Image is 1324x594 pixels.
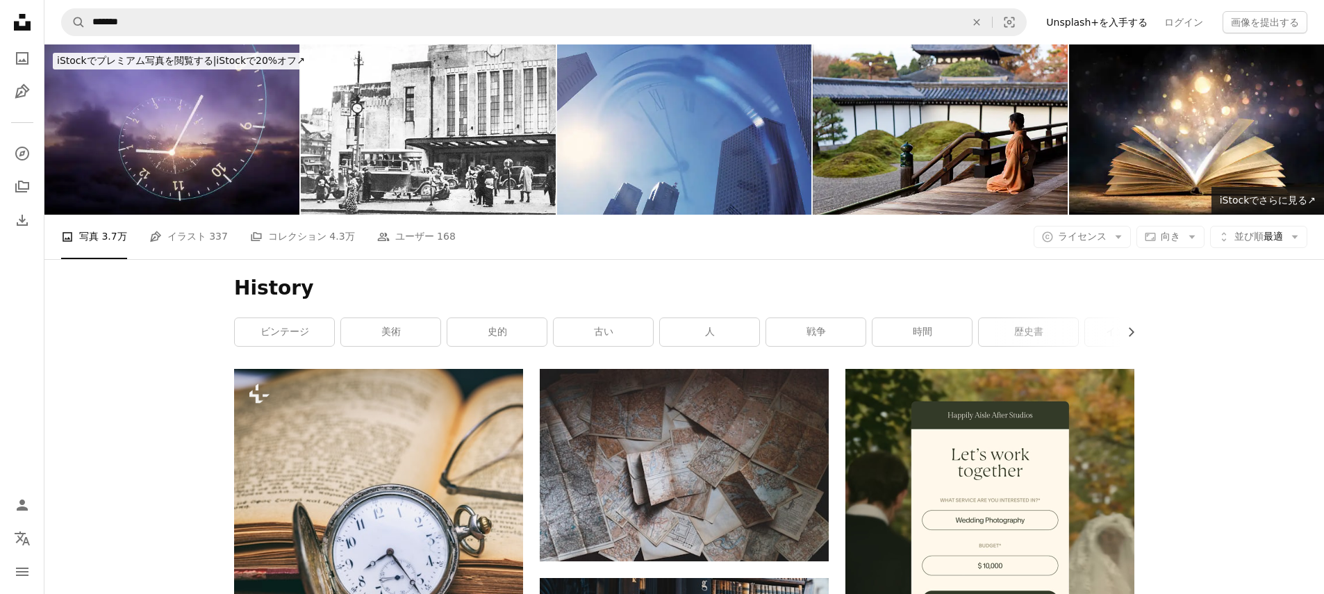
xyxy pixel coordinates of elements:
a: ダウンロード履歴 [8,206,36,234]
button: ライセンス [1034,226,1131,248]
a: ユーザー 168 [377,215,456,259]
button: 画像を提出する [1223,11,1307,33]
a: 時間 [872,318,972,346]
span: iStockでさらに見る ↗ [1220,195,1316,206]
a: インドの歴史 [1085,318,1184,346]
a: コレクション 4.3万 [250,215,355,259]
a: イラスト 337 [149,215,228,259]
a: iStockでさらに見る↗ [1211,187,1324,215]
a: ログイン / 登録する [8,491,36,519]
img: 古写真 1932年 東京 新宿駅東口 [301,44,556,215]
a: 史的 [447,318,547,346]
div: iStockで20%オフ ↗ [53,53,309,69]
button: メニュー [8,558,36,586]
button: 全てクリア [961,9,992,35]
span: 168 [437,229,456,244]
a: ログイン [1156,11,1211,33]
button: 並び順最適 [1210,226,1307,248]
button: Unsplashで検索する [62,9,85,35]
img: キラキラと魔法の本 - 暗い背景に輝くライトを持つオープンブック [1069,44,1324,215]
a: 歴史書 [979,318,1078,346]
a: 探す [8,140,36,167]
button: リストを右にスクロールする [1118,318,1134,346]
form: サイト内でビジュアルを探す [61,8,1027,36]
a: イラスト [8,78,36,106]
img: オフィスビル&クロック [557,44,812,215]
img: 時間は飛んでいる - 螺旋時計と雲の風景、日没、日の出 - 物理学、無限大、歴史、進歩 [44,44,299,215]
span: 並び順 [1234,231,1264,242]
a: 古い [554,318,653,346]
button: 言語 [8,525,36,552]
span: ライセンス [1058,231,1107,242]
a: 木のオフィスデスクの背景にビンテージ懐中時計と古い本を開く、接写。時間、科学の概念 [234,500,523,513]
a: 人 [660,318,759,346]
span: iStockでプレミアム写真を閲覧する | [57,55,216,66]
button: 向き [1136,226,1205,248]
a: ビンテージ [235,318,334,346]
a: 写真 [8,44,36,72]
a: コレクション [8,173,36,201]
img: 床に転がった地図 [540,369,829,561]
a: 戦争 [766,318,866,346]
h1: History [234,276,1134,301]
a: iStockでプレミアム写真を閲覧する|iStockで20%オフ↗ [44,44,317,78]
span: 337 [209,229,228,244]
img: 日本のお寺でひざまずく着物を着て女性 [813,44,1068,215]
a: 床に転がった地図 [540,459,829,471]
span: 最適 [1234,230,1283,244]
a: 美術 [341,318,440,346]
button: ビジュアル検索 [993,9,1026,35]
span: 4.3万 [329,229,354,244]
a: Unsplash+を入手する [1038,11,1156,33]
span: 向き [1161,231,1180,242]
